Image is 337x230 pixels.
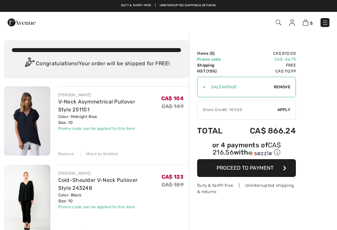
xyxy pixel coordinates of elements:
[197,107,277,113] div: Store Credit: 109.25
[197,142,296,157] div: or 4 payments of with
[232,120,296,142] td: CA$ 866.24
[8,19,36,25] a: 1ère Avenue
[162,103,184,109] s: CA$ 149
[232,68,296,74] td: CA$ 112.99
[4,86,50,156] img: V-Neck Asymmetrical Pullover Style 251151
[8,16,36,29] img: 1ère Avenue
[232,56,296,62] td: CA$ -56.75
[310,21,313,26] span: 5
[232,50,296,56] td: CA$ 810.00
[232,62,296,68] td: Free
[289,19,295,26] img: My Info
[58,204,162,210] div: Promo code can be applied to this item
[162,174,184,180] span: CA$ 123
[276,20,281,25] img: Search
[197,84,206,90] div: ✔
[197,68,232,74] td: HST (15%)
[58,151,74,157] div: Remove
[277,107,291,113] span: Apply
[197,50,232,56] td: Items ( )
[206,77,274,97] input: Promo code
[197,142,296,159] div: or 4 payments ofCA$ 216.56withSezzle Click to learn more about Sezzle
[197,62,232,68] td: Shipping
[217,165,273,171] span: Proceed to Payment
[58,126,161,131] div: Promo code can be applied to this item
[162,182,184,188] s: CA$ 189
[58,92,161,98] div: [PERSON_NAME]
[322,19,328,26] img: Menu
[58,177,138,191] a: Cold-Shoulder V-Neck Pullover Style 243248
[274,84,290,90] span: Remove
[161,95,184,101] span: CA$ 104
[81,151,118,157] div: Move to Wishlist
[303,18,313,26] a: 5
[197,56,232,62] td: Promo code
[197,159,296,177] button: Proceed to Payment
[197,182,296,195] div: Duty & tariff-free | Uninterrupted shipping & returns
[58,114,161,126] div: Color: Midnight Blue Size: 10
[23,57,36,71] img: Congratulation2.svg
[211,51,213,56] span: 5
[58,99,135,113] a: V-Neck Asymmetrical Pullover Style 251151
[12,57,181,71] div: Congratulations! Your order will be shipped for FREE!
[303,19,308,26] img: Shopping Bag
[213,141,281,156] span: CA$ 216.56
[58,170,162,176] div: [PERSON_NAME]
[58,192,162,204] div: Color: Black Size: 10
[197,120,232,142] td: Total
[248,150,272,156] img: Sezzle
